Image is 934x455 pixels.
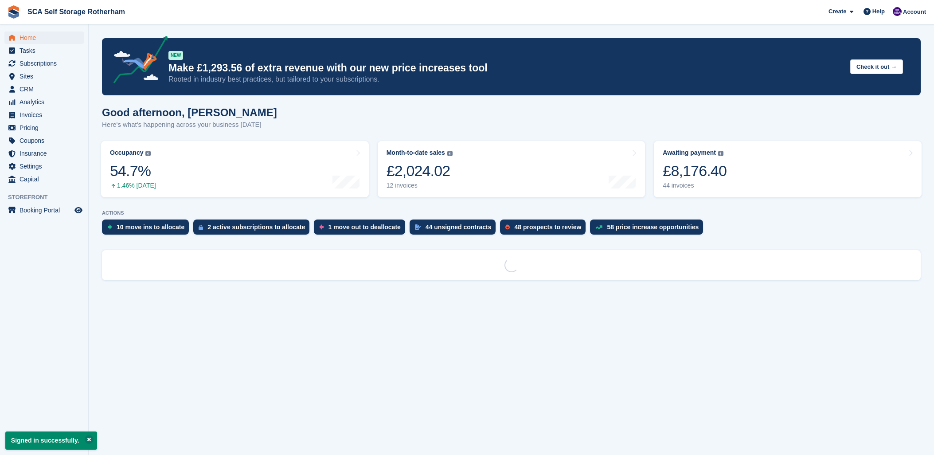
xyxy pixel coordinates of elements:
div: 10 move ins to allocate [117,224,184,231]
div: 1 move out to deallocate [328,224,400,231]
a: menu [4,147,84,160]
img: contract_signature_icon-13c848040528278c33f63329250d36e43548de30e8caae1d1a13099fd9432cc5.svg [415,224,421,230]
a: menu [4,122,84,134]
a: 48 prospects to review [500,220,590,239]
img: icon-info-grey-7440780725fd019a000dd9b08b2336e03edf1995a4989e88bcd33f0948082b44.svg [145,151,151,156]
p: Rooted in industry best practices, but tailored to your subscriptions. [168,75,843,84]
img: active_subscription_to_allocate_icon-d502201f5373d7db506a760aba3b589e785aa758c864c3986d89f69b8ff3... [199,224,203,230]
a: menu [4,96,84,108]
a: Occupancy 54.7% 1.46% [DATE] [101,141,369,197]
button: Check it out → [850,59,903,74]
p: ACTIONS [102,210,921,216]
a: menu [4,109,84,121]
div: 44 invoices [663,182,727,189]
h1: Good afternoon, [PERSON_NAME] [102,106,277,118]
img: move_ins_to_allocate_icon-fdf77a2bb77ea45bf5b3d319d69a93e2d87916cf1d5bf7949dd705db3b84f3ca.svg [107,224,112,230]
a: menu [4,83,84,95]
span: Settings [20,160,73,173]
div: 1.46% [DATE] [110,182,156,189]
div: 58 price increase opportunities [607,224,699,231]
div: £2,024.02 [387,162,453,180]
span: Sites [20,70,73,82]
div: Month-to-date sales [387,149,445,157]
span: Tasks [20,44,73,57]
span: Subscriptions [20,57,73,70]
a: menu [4,31,84,44]
a: menu [4,44,84,57]
p: Signed in successfully. [5,431,97,450]
span: Invoices [20,109,73,121]
span: CRM [20,83,73,95]
div: 2 active subscriptions to allocate [207,224,305,231]
img: icon-info-grey-7440780725fd019a000dd9b08b2336e03edf1995a4989e88bcd33f0948082b44.svg [718,151,723,156]
span: Insurance [20,147,73,160]
a: menu [4,70,84,82]
span: Account [903,8,926,16]
span: Create [828,7,846,16]
div: Awaiting payment [663,149,716,157]
img: Kelly Neesham [893,7,902,16]
div: 44 unsigned contracts [426,224,492,231]
p: Here's what's happening across your business [DATE] [102,120,277,130]
img: prospect-51fa495bee0391a8d652442698ab0144808aea92771e9ea1ae160a38d050c398.svg [505,224,510,230]
a: menu [4,160,84,173]
a: menu [4,134,84,147]
div: NEW [168,51,183,60]
a: menu [4,57,84,70]
a: Preview store [73,205,84,216]
div: Occupancy [110,149,143,157]
img: icon-info-grey-7440780725fd019a000dd9b08b2336e03edf1995a4989e88bcd33f0948082b44.svg [447,151,453,156]
span: Pricing [20,122,73,134]
a: 58 price increase opportunities [590,220,707,239]
img: price-adjustments-announcement-icon-8257ccfd72463d97f412b2fc003d46551f7dbcb40ab6d574587a9cd5c0d94... [106,36,168,86]
span: Analytics [20,96,73,108]
a: Month-to-date sales £2,024.02 12 invoices [378,141,645,197]
a: menu [4,173,84,185]
span: Coupons [20,134,73,147]
img: stora-icon-8386f47178a22dfd0bd8f6a31ec36ba5ce8667c1dd55bd0f319d3a0aa187defe.svg [7,5,20,19]
div: 54.7% [110,162,156,180]
a: 1 move out to deallocate [314,220,409,239]
div: 12 invoices [387,182,453,189]
a: 2 active subscriptions to allocate [193,220,314,239]
a: SCA Self Storage Rotherham [24,4,129,19]
a: 10 move ins to allocate [102,220,193,239]
div: £8,176.40 [663,162,727,180]
span: Home [20,31,73,44]
a: 44 unsigned contracts [410,220,500,239]
img: move_outs_to_deallocate_icon-f764333ba52eb49d3ac5e1228854f67142a1ed5810a6f6cc68b1a99e826820c5.svg [319,224,324,230]
span: Booking Portal [20,204,73,216]
p: Make £1,293.56 of extra revenue with our new price increases tool [168,62,843,75]
span: Capital [20,173,73,185]
span: Storefront [8,193,88,202]
span: Help [872,7,885,16]
div: 48 prospects to review [514,224,581,231]
a: Awaiting payment £8,176.40 44 invoices [654,141,922,197]
a: menu [4,204,84,216]
img: price_increase_opportunities-93ffe204e8149a01c8c9dc8f82e8f89637d9d84a8eef4429ea346261dce0b2c0.svg [595,225,602,229]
